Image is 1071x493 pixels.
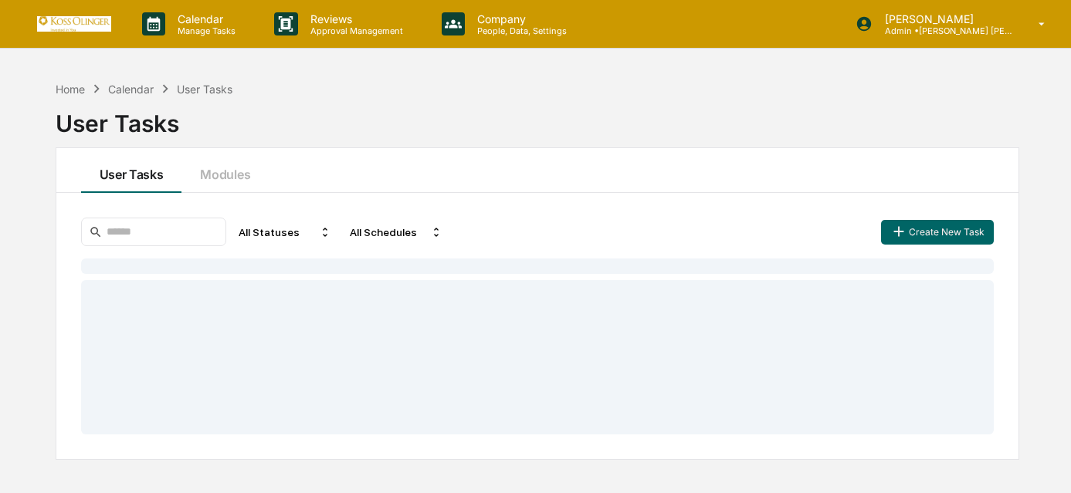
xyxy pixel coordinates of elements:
button: Create New Task [881,220,994,245]
p: Company [465,12,574,25]
div: Home [56,83,85,96]
p: Approval Management [298,25,411,36]
div: All Statuses [232,220,337,245]
p: [PERSON_NAME] [873,12,1016,25]
button: Modules [181,148,269,193]
div: User Tasks [56,97,1019,137]
p: Calendar [165,12,243,25]
p: People, Data, Settings [465,25,574,36]
p: Admin • [PERSON_NAME] [PERSON_NAME] Consulting, LLC [873,25,1016,36]
img: logo [37,16,111,31]
button: User Tasks [81,148,182,193]
div: Calendar [108,83,154,96]
p: Manage Tasks [165,25,243,36]
p: Reviews [298,12,411,25]
div: User Tasks [177,83,232,96]
div: All Schedules [344,220,449,245]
